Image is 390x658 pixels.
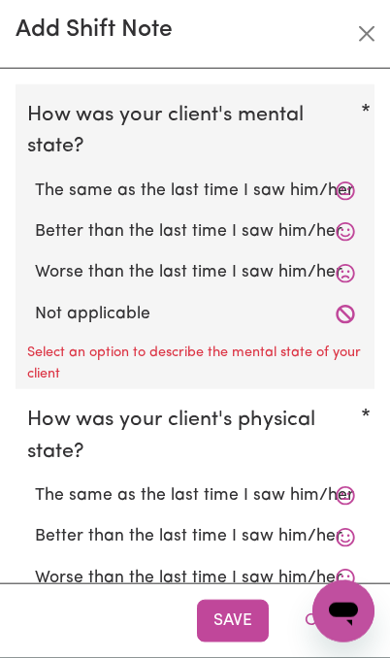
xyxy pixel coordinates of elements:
legend: How was your client's physical state? [27,405,363,468]
h2: Add Shift Note [16,16,173,45]
label: Better than the last time I saw him/her [35,524,355,549]
button: Close [288,600,374,642]
label: Better than the last time I saw him/her [35,219,355,245]
legend: How was your client's mental state? [27,100,363,163]
label: The same as the last time I saw him/her [35,179,355,204]
label: Worse than the last time I saw him/her [35,260,355,285]
label: The same as the last time I saw him/her [35,483,355,509]
button: Close [351,18,382,49]
button: Save [197,600,269,642]
iframe: Button to launch messaging window, conversation in progress [312,580,374,642]
label: Worse than the last time I saw him/her [35,566,355,591]
p: Select an option to describe the mental state of your client [27,343,363,384]
label: Not applicable [35,302,355,327]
